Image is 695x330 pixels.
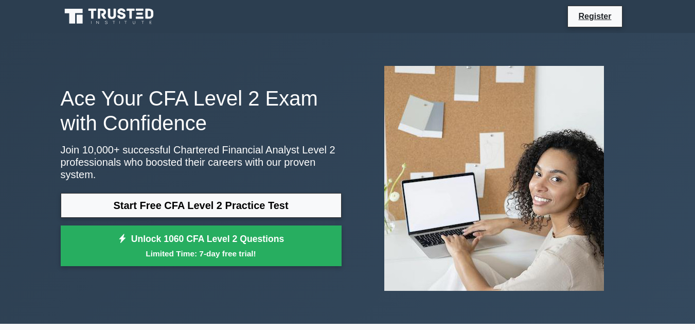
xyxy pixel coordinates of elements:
[61,193,342,218] a: Start Free CFA Level 2 Practice Test
[61,86,342,135] h1: Ace Your CFA Level 2 Exam with Confidence
[61,225,342,267] a: Unlock 1060 CFA Level 2 QuestionsLimited Time: 7-day free trial!
[572,10,617,23] a: Register
[74,248,329,259] small: Limited Time: 7-day free trial!
[61,144,342,181] p: Join 10,000+ successful Chartered Financial Analyst Level 2 professionals who boosted their caree...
